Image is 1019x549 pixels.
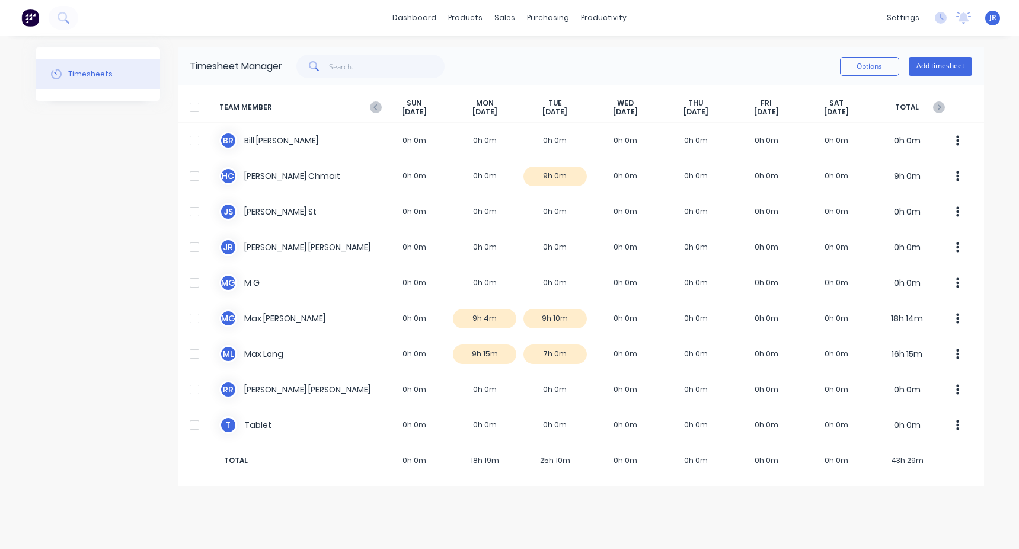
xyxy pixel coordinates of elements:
input: Search... [329,55,445,78]
a: dashboard [386,9,442,27]
button: Options [840,57,899,76]
span: MON [476,98,494,108]
button: Timesheets [36,59,160,89]
span: WED [617,98,634,108]
span: 0h 0m [590,455,661,466]
span: [DATE] [824,107,849,117]
span: SUN [407,98,421,108]
span: TOTAL [872,98,943,117]
div: Timesheet Manager [190,59,282,74]
div: settings [881,9,925,27]
span: 0h 0m [661,455,731,466]
span: [DATE] [472,107,497,117]
span: 43h 29m [872,455,943,466]
span: TOTAL [219,455,379,466]
button: Add timesheet [909,57,972,76]
span: 0h 0m [801,455,872,466]
span: JR [989,12,996,23]
span: [DATE] [402,107,427,117]
span: 0h 0m [731,455,801,466]
span: SAT [829,98,844,108]
span: 25h 10m [520,455,590,466]
div: products [442,9,488,27]
span: 0h 0m [379,455,450,466]
img: Factory [21,9,39,27]
span: 18h 19m [449,455,520,466]
span: [DATE] [613,107,638,117]
span: [DATE] [683,107,708,117]
span: TEAM MEMBER [219,98,379,117]
span: FRI [761,98,772,108]
span: THU [688,98,703,108]
span: TUE [548,98,562,108]
div: purchasing [521,9,575,27]
div: Timesheets [68,69,113,79]
div: productivity [575,9,633,27]
div: sales [488,9,521,27]
span: [DATE] [754,107,779,117]
span: [DATE] [542,107,567,117]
